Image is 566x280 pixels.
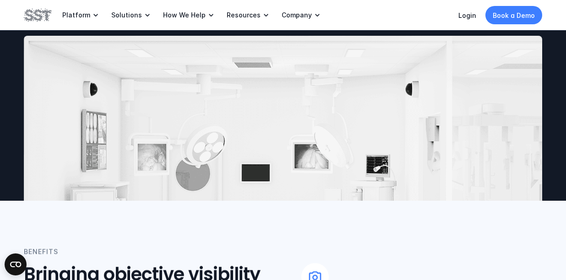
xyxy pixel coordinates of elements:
[282,11,312,19] p: Company
[493,11,535,20] p: Book a Demo
[24,247,58,257] p: BENEFITS
[5,253,27,275] button: Open CMP widget
[485,6,542,24] a: Book a Demo
[458,11,476,19] a: Login
[62,11,90,19] p: Platform
[227,11,261,19] p: Resources
[163,11,206,19] p: How We Help
[24,7,51,23] img: SST logo
[111,11,142,19] p: Solutions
